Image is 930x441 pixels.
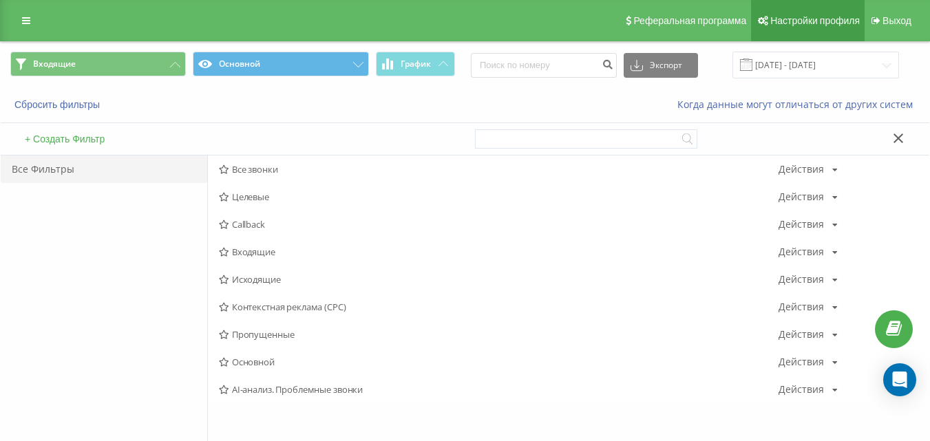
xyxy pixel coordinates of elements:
[10,98,107,111] button: Сбросить фильтры
[889,132,909,147] button: Закрыть
[779,275,824,284] div: Действия
[883,363,916,396] div: Open Intercom Messenger
[219,275,779,284] span: Исходящие
[779,302,824,312] div: Действия
[779,247,824,257] div: Действия
[624,53,698,78] button: Экспорт
[471,53,617,78] input: Поиск по номеру
[219,302,779,312] span: Контекстная реклама (CPC)
[770,15,860,26] span: Настройки профиля
[779,219,824,229] div: Действия
[677,98,920,111] a: Когда данные могут отличаться от других систем
[193,52,368,76] button: Основной
[219,247,779,257] span: Входящие
[401,59,431,69] span: График
[779,192,824,202] div: Действия
[633,15,746,26] span: Реферальная программа
[883,15,911,26] span: Выход
[779,164,824,174] div: Действия
[779,357,824,367] div: Действия
[219,385,779,394] span: AI-анализ. Проблемные звонки
[21,133,109,145] button: + Создать Фильтр
[219,357,779,367] span: Основной
[219,219,779,229] span: Callback
[779,330,824,339] div: Действия
[10,52,186,76] button: Входящие
[219,164,779,174] span: Все звонки
[1,155,207,183] div: Все Фильтры
[219,192,779,202] span: Целевые
[376,52,455,76] button: График
[219,330,779,339] span: Пропущенные
[33,58,76,69] span: Входящие
[779,385,824,394] div: Действия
